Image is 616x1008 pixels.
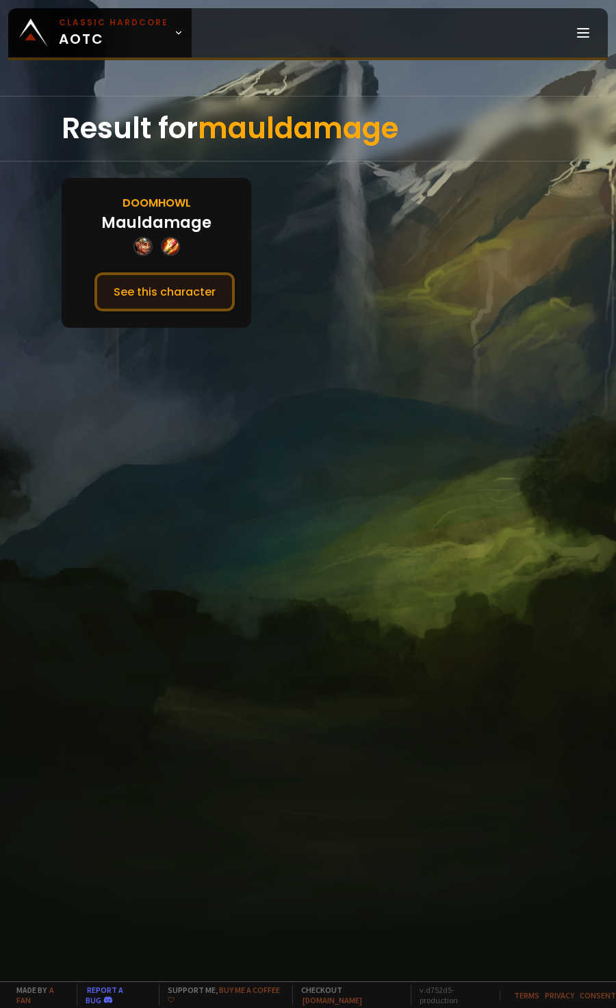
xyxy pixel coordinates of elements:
[8,985,68,1005] span: Made by
[198,108,398,148] span: mauldamage
[303,995,362,1005] a: [DOMAIN_NAME]
[123,194,191,211] div: Doomhowl
[159,985,285,1005] span: Support me,
[514,990,539,1000] a: Terms
[94,272,235,311] button: See this character
[16,985,54,1005] a: a fan
[8,8,192,57] a: Classic HardcoreAOTC
[411,985,491,1005] span: v. d752d5 - production
[168,985,280,1005] a: Buy me a coffee
[101,211,211,234] div: Mauldamage
[86,985,123,1005] a: Report a bug
[62,96,554,161] div: Result for
[545,990,574,1000] a: Privacy
[59,16,168,29] small: Classic Hardcore
[59,16,168,49] span: AOTC
[580,990,616,1000] a: Consent
[292,985,402,1005] span: Checkout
